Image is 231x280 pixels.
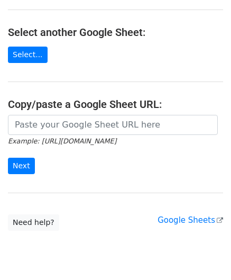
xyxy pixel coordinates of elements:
[178,229,231,280] iframe: Chat Widget
[8,98,223,111] h4: Copy/paste a Google Sheet URL:
[8,158,35,174] input: Next
[8,137,116,145] small: Example: [URL][DOMAIN_NAME]
[158,215,223,225] a: Google Sheets
[8,26,223,39] h4: Select another Google Sheet:
[8,214,59,231] a: Need help?
[8,115,218,135] input: Paste your Google Sheet URL here
[8,47,48,63] a: Select...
